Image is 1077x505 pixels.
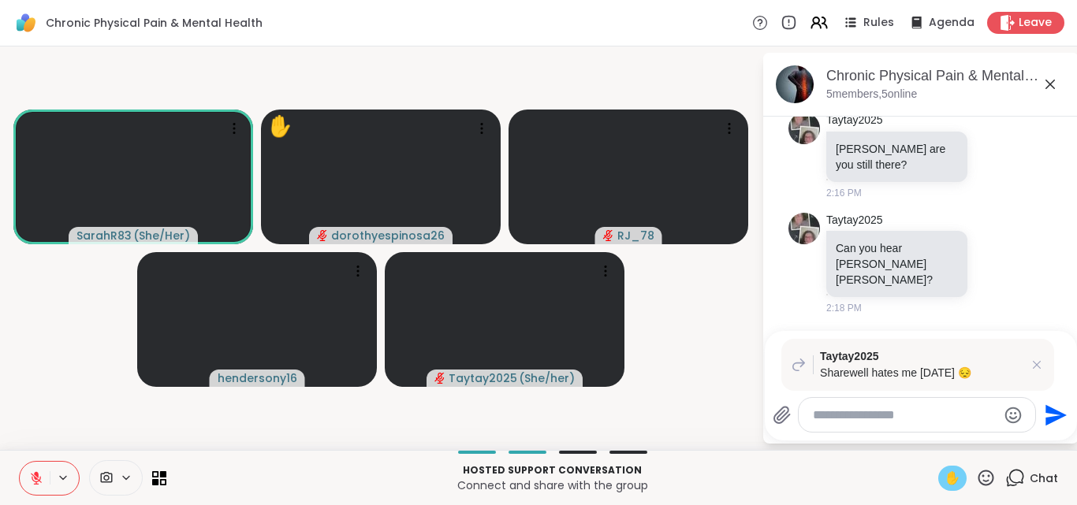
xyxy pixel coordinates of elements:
img: https://sharewell-space-live.sfo3.digitaloceanspaces.com/user-generated/455f6490-58f0-40b2-a8cb-0... [788,113,820,144]
span: Taytay2025 [820,348,1023,365]
span: ( She/her ) [519,370,575,386]
span: Leave [1019,15,1052,31]
p: Hosted support conversation [176,463,929,477]
span: dorothyespinosa26 [331,228,445,243]
span: ✋ [945,469,960,488]
p: 5 members, 5 online [826,87,917,102]
span: ( She/Her ) [133,228,190,243]
div: Chronic Physical Pain & Mental Health, [DATE] [826,66,1066,86]
img: https://sharewell-space-live.sfo3.digitaloceanspaces.com/user-generated/455f6490-58f0-40b2-a8cb-0... [788,213,820,244]
span: Agenda [929,15,975,31]
img: ShareWell Logomark [13,9,39,36]
span: 2:16 PM [826,186,862,200]
span: hendersony16 [218,370,297,386]
span: Chat [1030,470,1058,486]
span: Taytay2025 [449,370,517,386]
a: Taytay2025 [826,213,883,228]
span: SarahR83 [76,228,132,243]
button: Emoji picker [1004,406,1023,425]
span: audio-muted [434,373,445,384]
span: RJ_78 [617,228,654,243]
p: Can you hear [PERSON_NAME] [PERSON_NAME]? [836,240,958,288]
span: audio-muted [317,230,328,241]
img: Chronic Physical Pain & Mental Health, Sep 14 [776,65,814,103]
button: Send [1036,397,1071,433]
a: Taytay2025 [826,113,883,128]
p: Sharewell hates me [DATE] 😔 [820,365,1023,381]
p: Connect and share with the group [176,477,929,493]
span: Rules [863,15,894,31]
span: 2:18 PM [826,301,862,315]
span: audio-muted [603,230,614,241]
p: [PERSON_NAME] are you still there? [836,141,958,173]
textarea: Type your message [813,407,997,423]
span: Chronic Physical Pain & Mental Health [46,15,263,31]
div: ✋ [267,111,293,142]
